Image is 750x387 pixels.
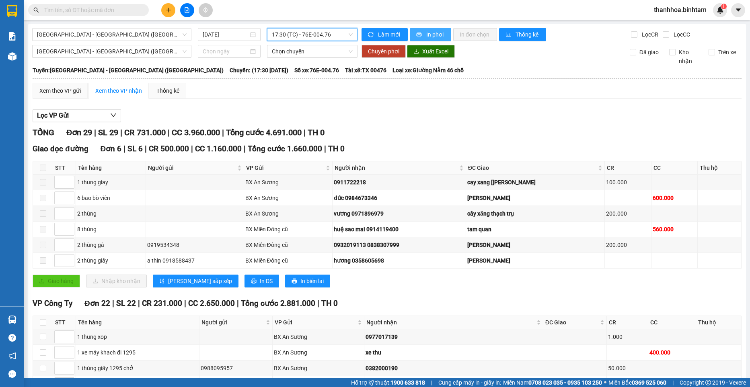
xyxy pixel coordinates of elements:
span: file-add [184,7,190,13]
span: SL 22 [116,299,136,308]
span: Miền Nam [503,378,602,387]
div: BX An Sương [274,332,363,341]
span: Xuất Excel [422,47,448,56]
span: | [123,144,125,153]
span: notification [8,352,16,360]
div: 0977017139 [366,332,542,341]
button: printerIn phơi [410,28,451,41]
th: CC [651,161,698,175]
span: | [112,299,114,308]
span: | [244,144,246,153]
span: SL 29 [98,128,118,137]
span: Lọc VP Gửi [37,110,69,120]
div: 200.000 [606,209,649,218]
td: BX An Sương [273,329,365,345]
span: ĐC Giao [545,318,598,327]
td: BX An Sương [244,175,333,190]
td: BX An Sương [273,345,365,361]
div: 8 thùng [77,225,144,234]
div: 560.000 [653,225,696,234]
div: cây xăng thạch trụ [467,209,603,218]
div: 100.000 [606,178,649,187]
span: plus [166,7,171,13]
button: caret-down [731,3,745,17]
div: [PERSON_NAME] [467,240,603,249]
div: BX An Sương [245,193,331,202]
span: CR 731.000 [124,128,166,137]
span: Đơn 29 [66,128,92,137]
div: 0911722218 [334,178,464,187]
span: | [184,299,186,308]
div: Xem theo VP nhận [95,86,142,95]
td: BX Miền Đông cũ [244,253,333,269]
div: BX An Sương [274,348,363,357]
div: 0919534348 [147,240,242,249]
button: printerIn biên lai [285,275,330,287]
span: Người gửi [201,318,264,327]
div: vương 0971896979 [334,209,464,218]
td: BX An Sương [244,190,333,206]
div: 50.000 [608,364,647,373]
span: | [191,144,193,153]
span: Trên xe [715,48,739,57]
div: Thống kê [156,86,179,95]
span: download [413,49,419,55]
span: | [317,299,319,308]
span: Người gửi [148,163,236,172]
span: TH 0 [328,144,345,153]
span: printer [416,32,423,38]
span: printer [292,278,297,285]
div: 1 thung giay [77,178,144,187]
button: aim [199,3,213,17]
div: 2 thùng giây [77,256,144,265]
span: | [304,128,306,137]
span: | [138,299,140,308]
div: 200.000 [606,240,649,249]
div: tam quan [467,225,603,234]
span: | [145,144,147,153]
div: huệ sao mai 0914119400 [334,225,464,234]
th: Tên hàng [76,316,199,329]
span: aim [203,7,208,13]
th: CR [607,316,648,329]
div: BX Miền Đông cũ [245,225,331,234]
span: Số xe: 76E-004.76 [294,66,339,75]
div: 0382000190 [366,364,542,373]
div: 1 thung xop [77,332,198,341]
th: STT [53,161,76,175]
span: Tài xế: TX 00476 [345,66,386,75]
span: Hỗ trợ kỹ thuật: [351,378,425,387]
span: Chọn chuyến [272,45,353,57]
button: Chuyển phơi [362,45,406,58]
strong: 0369 525 060 [632,379,666,386]
div: cay xang [[PERSON_NAME] [467,178,603,187]
span: In phơi [426,30,445,39]
div: 2 thùng gà [77,240,144,249]
span: | [94,128,96,137]
button: sort-ascending[PERSON_NAME] sắp xếp [153,275,238,287]
div: 0988095957 [201,364,271,373]
span: copyright [705,380,711,385]
div: BX An Sương [245,178,331,187]
span: 17:30 (TC) - 76E-004.76 [272,29,353,41]
div: xe thu [366,348,542,357]
span: search [33,7,39,13]
th: Tên hàng [76,161,146,175]
button: bar-chartThống kê [499,28,546,41]
div: BX Miền Đông cũ [245,256,331,265]
div: 400.000 [649,348,695,357]
span: Người nhận [366,318,535,327]
div: 600.000 [653,193,696,202]
button: file-add [180,3,194,17]
div: a thìn 0918588437 [147,256,242,265]
span: bar-chart [505,32,512,38]
button: plus [161,3,175,17]
span: ĐC Giao [468,163,596,172]
div: hương 0358605698 [334,256,464,265]
span: printer [251,278,257,285]
strong: 0708 023 035 - 0935 103 250 [528,379,602,386]
span: Tổng cước 2.881.000 [241,299,315,308]
span: Tổng cước 4.691.000 [226,128,302,137]
th: STT [53,316,76,329]
span: question-circle [8,334,16,342]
